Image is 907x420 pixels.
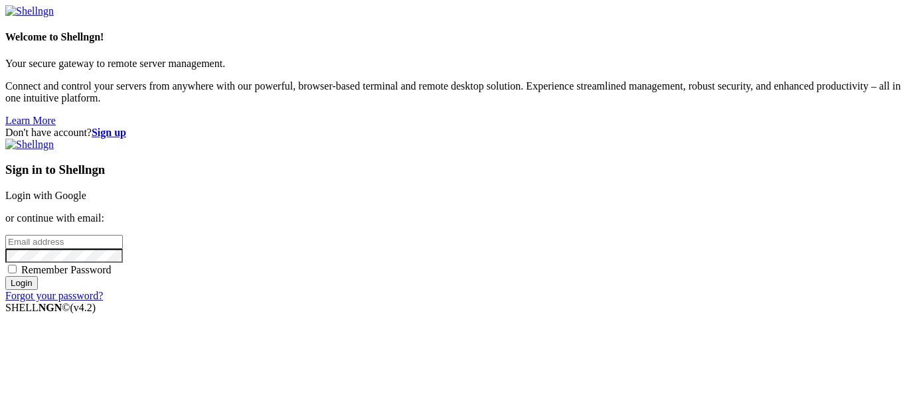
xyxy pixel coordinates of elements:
[5,139,54,151] img: Shellngn
[92,127,126,138] a: Sign up
[21,264,112,275] span: Remember Password
[5,212,902,224] p: or continue with email:
[39,302,62,313] b: NGN
[5,302,96,313] span: SHELL ©
[5,190,86,201] a: Login with Google
[70,302,96,313] span: 4.2.0
[5,127,902,139] div: Don't have account?
[5,31,902,43] h4: Welcome to Shellngn!
[5,80,902,104] p: Connect and control your servers from anywhere with our powerful, browser-based terminal and remo...
[5,163,902,177] h3: Sign in to Shellngn
[5,5,54,17] img: Shellngn
[8,265,17,273] input: Remember Password
[5,235,123,249] input: Email address
[5,276,38,290] input: Login
[5,290,103,301] a: Forgot your password?
[5,115,56,126] a: Learn More
[5,58,902,70] p: Your secure gateway to remote server management.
